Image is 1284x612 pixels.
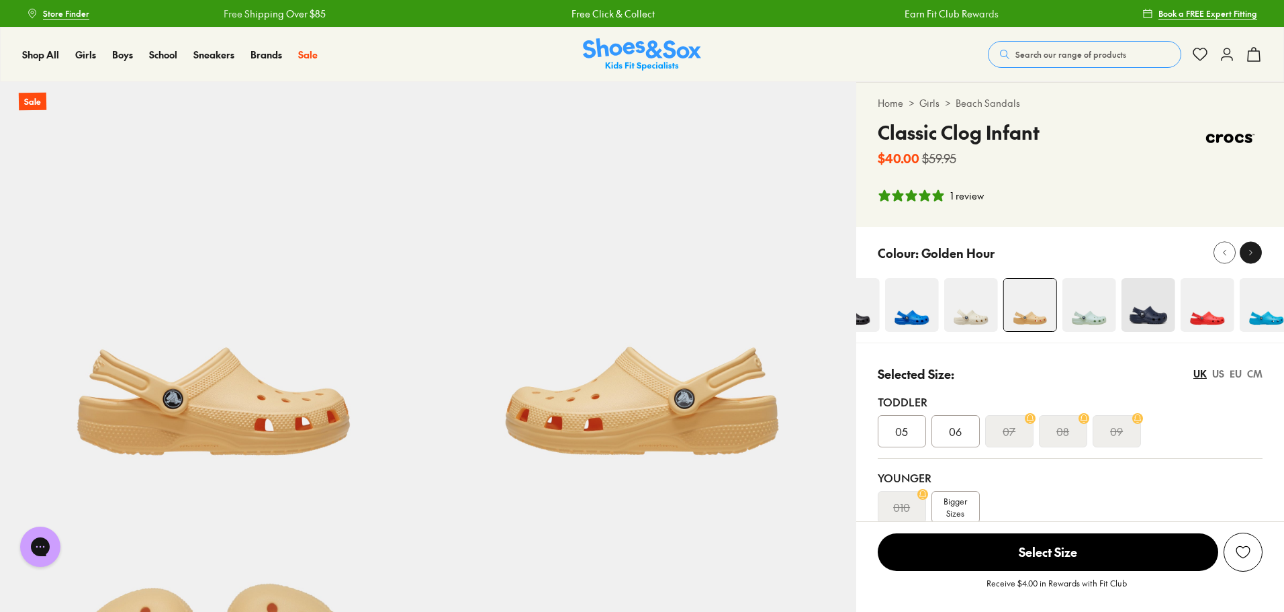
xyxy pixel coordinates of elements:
[193,48,234,62] a: Sneakers
[878,394,1263,410] div: Toddler
[149,48,177,62] a: School
[22,48,59,62] a: Shop All
[1003,423,1015,439] s: 07
[112,48,133,62] a: Boys
[878,118,1040,146] h4: Classic Clog Infant
[1193,367,1207,381] div: UK
[878,96,903,110] a: Home
[22,48,59,61] span: Shop All
[895,423,908,439] span: 05
[878,149,919,167] b: $40.00
[1003,279,1056,331] img: 4-538764_1
[878,365,954,383] p: Selected Size:
[1224,533,1263,572] button: Add to Wishlist
[956,96,1020,110] a: Beach Sandals
[1212,367,1224,381] div: US
[75,48,96,62] a: Girls
[919,96,939,110] a: Girls
[884,278,938,332] img: 4-548428_1
[922,149,956,167] s: $59.95
[878,244,919,262] p: Colour:
[112,48,133,61] span: Boys
[944,495,967,519] span: Bigger Sizes
[27,1,89,26] a: Store Finder
[75,48,96,61] span: Girls
[1142,1,1257,26] a: Book a FREE Expert Fitting
[1180,278,1234,332] img: 4-553244_1
[13,522,67,572] iframe: Gorgias live chat messenger
[250,48,282,62] a: Brands
[43,7,89,19] span: Store Finder
[583,38,701,71] img: SNS_Logo_Responsive.svg
[987,577,1127,601] p: Receive $4.00 in Rewards with Fit Club
[878,189,984,203] button: 5 stars, 1 ratings
[571,7,654,21] a: Free Click & Collect
[1056,423,1069,439] s: 08
[583,38,701,71] a: Shoes & Sox
[149,48,177,61] span: School
[949,423,962,439] span: 06
[1062,278,1115,332] img: 4-553249_1
[1158,7,1257,19] span: Book a FREE Expert Fitting
[223,7,325,21] a: Free Shipping Over $85
[1121,278,1175,332] img: 4-367733_1
[428,82,856,510] img: 5-538765_1
[298,48,318,61] span: Sale
[193,48,234,61] span: Sneakers
[878,533,1218,572] button: Select Size
[950,189,984,203] div: 1 review
[921,244,995,262] p: Golden Hour
[1198,118,1263,159] img: Vendor logo
[944,278,997,332] img: 4-502770_1
[298,48,318,62] a: Sale
[19,93,46,111] p: Sale
[893,499,910,515] s: 010
[825,278,879,332] img: 4-493664_1
[1110,423,1123,439] s: 09
[878,96,1263,110] div: > >
[878,533,1218,571] span: Select Size
[1247,367,1263,381] div: CM
[878,470,1263,486] div: Younger
[904,7,998,21] a: Earn Fit Club Rewards
[988,41,1181,68] button: Search our range of products
[1230,367,1242,381] div: EU
[250,48,282,61] span: Brands
[1015,48,1126,60] span: Search our range of products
